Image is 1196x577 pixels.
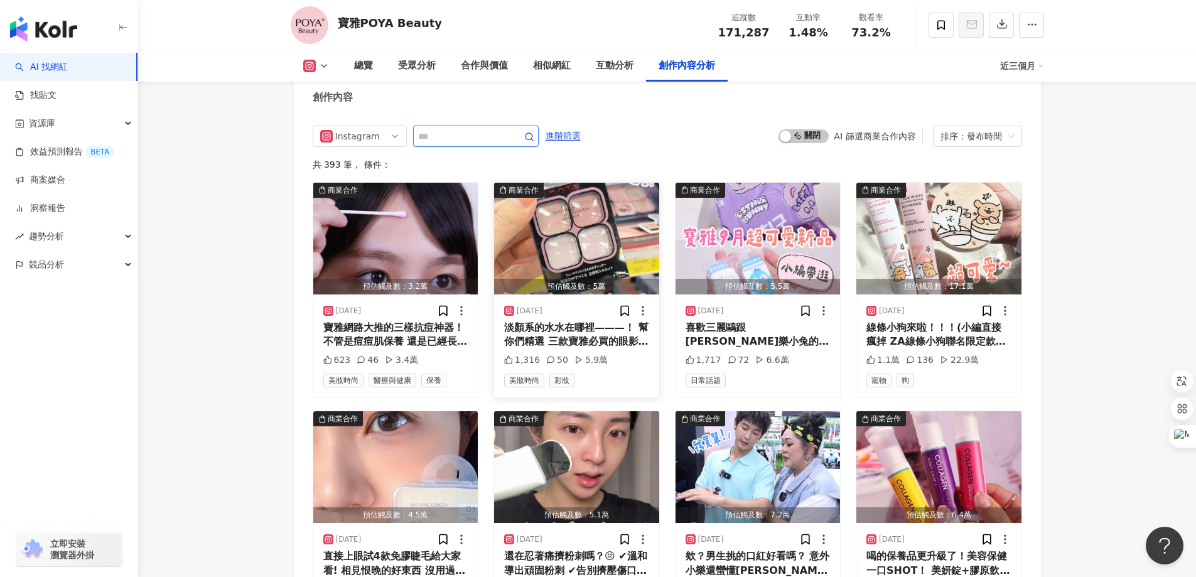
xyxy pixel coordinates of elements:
div: [DATE] [336,306,362,316]
div: 50 [546,354,568,367]
button: 商業合作預估觸及數：4.5萬 [313,411,478,523]
div: [DATE] [879,306,905,316]
div: 受眾分析 [398,58,436,73]
div: Instagram [335,126,376,146]
a: 找貼文 [15,89,57,102]
div: 商業合作 [509,413,539,425]
img: KOL Avatar [291,6,328,44]
div: 預估觸及數：7.2萬 [676,507,841,523]
span: 寵物 [866,374,892,387]
div: 觀看率 [848,11,895,24]
img: post-image [676,183,841,294]
div: 總覽 [354,58,373,73]
div: 商業合作 [328,184,358,197]
span: 競品分析 [29,251,64,279]
div: 喜歡三麗鷗跟[PERSON_NAME]樂小兔的粉絲快看～～～ 這個月有超多他們的新品呦！ 還有熱銷的內衣跟超可愛襪子 快點來寶雅尋找他們的身影吧💖 ♡ ••┈┈┈┈┈┈┈┈•• ♡ 三麗鷗系列壓... [686,321,831,349]
span: 1.48% [789,26,827,39]
a: 洞察報告 [15,202,65,215]
button: 商業合作預估觸及數：7.2萬 [676,411,841,523]
div: 商業合作 [328,413,358,425]
span: 資源庫 [29,109,55,138]
div: 3.4萬 [385,354,418,367]
div: 22.9萬 [940,354,979,367]
div: 預估觸及數：5.1萬 [494,507,659,523]
a: chrome extension立即安裝 瀏覽器外掛 [16,532,122,566]
span: 立即安裝 瀏覽器外掛 [50,538,94,561]
div: [DATE] [336,534,362,545]
div: 近三個月 [1000,56,1044,76]
img: post-image [676,411,841,523]
div: 預估觸及數：4.5萬 [313,507,478,523]
span: rise [15,232,24,241]
div: 預估觸及數：6.4萬 [856,507,1021,523]
span: 彩妝 [549,374,574,387]
button: 商業合作預估觸及數：3.2萬 [313,183,478,294]
span: 美妝時尚 [504,374,544,387]
button: 商業合作預估觸及數：5.1萬 [494,411,659,523]
span: 保養 [421,374,446,387]
span: 美妝時尚 [323,374,364,387]
iframe: Help Scout Beacon - Open [1146,527,1183,564]
span: 狗 [897,374,914,387]
div: 互動率 [785,11,832,24]
button: 商業合作預估觸及數：5.5萬 [676,183,841,294]
img: post-image [494,411,659,523]
div: 排序：發布時間 [940,126,1003,146]
div: 寶雅POYA Beauty [338,15,443,31]
span: 趨勢分析 [29,222,64,251]
div: 合作與價值 [461,58,508,73]
div: 136 [906,354,934,367]
div: 創作內容 [313,90,353,104]
div: AI 篩選商業合作內容 [834,131,915,141]
div: 共 393 筆 ， 條件： [313,159,1022,170]
img: chrome extension [20,539,45,559]
button: 進階篩選 [545,126,581,146]
div: 1,316 [504,354,540,367]
div: 商業合作 [871,413,901,425]
div: 72 [728,354,750,367]
div: 商業合作 [871,184,901,197]
div: 相似網紅 [533,58,571,73]
div: 預估觸及數：5萬 [494,279,659,294]
div: 追蹤數 [718,11,770,24]
button: 商業合作預估觸及數：6.4萬 [856,411,1021,523]
div: [DATE] [517,306,542,316]
div: 5.9萬 [574,354,608,367]
div: 商業合作 [690,413,720,425]
div: [DATE] [698,306,724,316]
div: 6.6萬 [755,354,789,367]
div: 1.1萬 [866,354,900,367]
div: 商業合作 [509,184,539,197]
div: 線條小狗來啦！！！(小編直接瘋掉 ZA線條小狗聯名限定款💛💛 小狗粉絲趕快衝💨 ♡ ••┈┈┈┈┈┈┈┈•• ♡ Za美白防曬隔離霜(線條小狗聯名款) Za柔霧持妝蜜粉10g-線條小狗聯名款 Z... [866,321,1011,349]
span: 醫療與健康 [369,374,416,387]
img: post-image [856,183,1021,294]
img: post-image [494,183,659,294]
div: 46 [357,354,379,367]
span: 73.2% [851,26,890,39]
div: 寶雅網路大推的三樣抗痘神器！ 不管是痘痘肌保養 還是已經長出來的大痘痘 甚至是困擾的背痘 精選三樣抗痘好物都可以解決✨✨ 🎉粉耀醫美節 09/14~10/07 指定醫美品牌精選商品滿額送$600... [323,321,468,349]
span: 進階篩選 [546,126,581,146]
div: [DATE] [879,534,905,545]
button: 商業合作預估觸及數：5萬 [494,183,659,294]
img: post-image [856,411,1021,523]
img: post-image [313,411,478,523]
img: post-image [313,183,478,294]
img: logo [10,16,77,41]
a: searchAI 找網紅 [15,61,68,73]
div: [DATE] [698,534,724,545]
div: 創作內容分析 [659,58,715,73]
div: [DATE] [517,534,542,545]
div: 預估觸及數：5.5萬 [676,279,841,294]
span: 日常話題 [686,374,726,387]
span: 171,287 [718,26,770,39]
div: 1,717 [686,354,721,367]
div: 淡顏系的水水在哪裡———！ 幫你們精選 三款寶雅必買的眼影🌟 都是我的口袋名單 🤍 大地淡[PERSON_NAME]—選Visee 🤍 冷白/橄欖肌—選[PERSON_NAME] 🤍 日常中帶點... [504,321,649,349]
a: 效益預測報告BETA [15,146,114,158]
div: 預估觸及數：3.2萬 [313,279,478,294]
div: 預估觸及數：17.1萬 [856,279,1021,294]
div: 623 [323,354,351,367]
div: 互動分析 [596,58,633,73]
button: 商業合作預估觸及數：17.1萬 [856,183,1021,294]
a: 商案媒合 [15,174,65,186]
div: 商業合作 [690,184,720,197]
